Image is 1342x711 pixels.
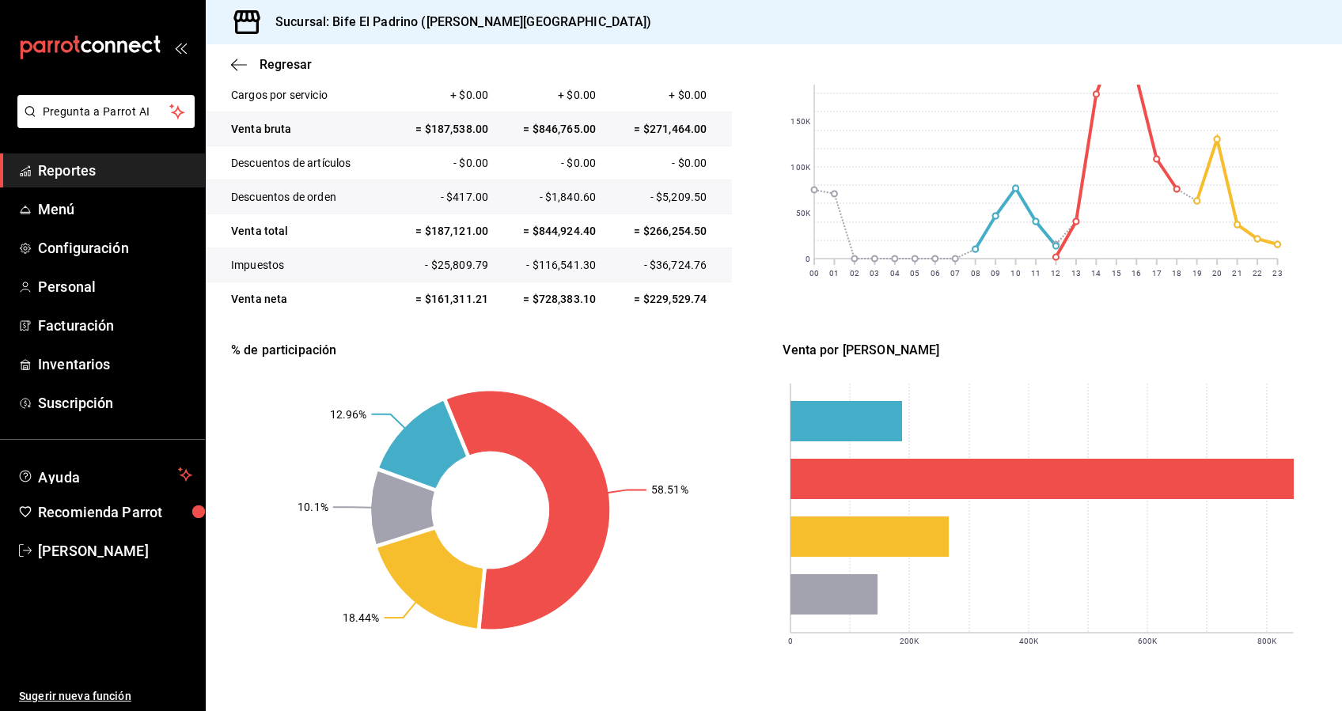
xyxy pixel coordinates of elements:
[38,315,192,336] span: Facturación
[605,112,732,146] td: = $271,464.00
[850,269,859,278] text: 02
[231,341,757,360] div: % de participación
[38,199,192,220] span: Menú
[1273,269,1283,278] text: 23
[605,248,732,282] td: - $36,724.76
[206,282,389,316] td: Venta neta
[651,484,688,497] text: 58.51%
[605,282,732,316] td: = $229,529.74
[788,637,793,645] text: 0
[1192,269,1202,278] text: 19
[870,269,880,278] text: 03
[260,57,312,72] span: Regresar
[1031,269,1041,278] text: 11
[497,112,605,146] td: = $846,765.00
[497,282,605,316] td: = $728,383.10
[206,146,389,180] td: Descuentos de artículos
[1019,637,1039,645] text: 400K
[1112,269,1121,278] text: 15
[1132,269,1142,278] text: 16
[17,95,195,128] button: Pregunta a Parrot AI
[389,112,497,146] td: = $187,538.00
[796,209,811,217] text: 50K
[231,57,312,72] button: Regresar
[991,269,1000,278] text: 09
[389,248,497,282] td: - $25,809.79
[1011,269,1021,278] text: 10
[783,341,1309,360] div: Venta por [PERSON_NAME]
[806,255,810,263] text: 0
[497,248,605,282] td: - $116,541.30
[343,611,380,624] text: 18.44%
[38,392,192,414] span: Suscripción
[1253,269,1262,278] text: 22
[206,180,389,214] td: Descuentos de orden
[605,146,732,180] td: - $0.00
[1257,637,1277,645] text: 800K
[1138,637,1158,645] text: 600K
[497,180,605,214] td: - $1,840.60
[1052,269,1061,278] text: 12
[206,214,389,248] td: Venta total
[791,163,811,172] text: 100K
[38,160,192,181] span: Reportes
[389,180,497,214] td: - $417.00
[19,688,192,705] span: Sugerir nueva función
[174,41,187,54] button: open_drawer_menu
[605,78,732,112] td: + $0.00
[43,104,170,120] span: Pregunta a Parrot AI
[830,269,840,278] text: 01
[298,501,328,513] text: 10.1%
[38,465,172,484] span: Ayuda
[791,117,811,126] text: 150K
[330,408,367,421] text: 12.96%
[11,115,195,131] a: Pregunta a Parrot AI
[38,501,192,523] span: Recomienda Parrot
[497,146,605,180] td: - $0.00
[1092,269,1101,278] text: 14
[809,269,819,278] text: 00
[206,78,389,112] td: Cargos por servicio
[931,269,940,278] text: 06
[890,269,900,278] text: 04
[389,282,497,316] td: = $161,311.21
[389,146,497,180] td: - $0.00
[605,214,732,248] td: = $266,254.50
[389,78,497,112] td: + $0.00
[206,248,389,282] td: Impuestos
[971,269,980,278] text: 08
[1071,269,1081,278] text: 13
[497,214,605,248] td: = $844,924.40
[206,112,389,146] td: Venta bruta
[389,214,497,248] td: = $187,121.00
[605,180,732,214] td: - $5,209.50
[38,540,192,562] span: [PERSON_NAME]
[38,354,192,375] span: Inventarios
[38,237,192,259] span: Configuración
[900,637,919,645] text: 200K
[497,78,605,112] td: + $0.00
[1233,269,1242,278] text: 21
[1152,269,1162,278] text: 17
[1172,269,1181,278] text: 18
[950,269,960,278] text: 07
[263,13,652,32] h3: Sucursal: Bife El Padrino ([PERSON_NAME][GEOGRAPHIC_DATA])
[911,269,920,278] text: 05
[1212,269,1222,278] text: 20
[38,276,192,297] span: Personal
